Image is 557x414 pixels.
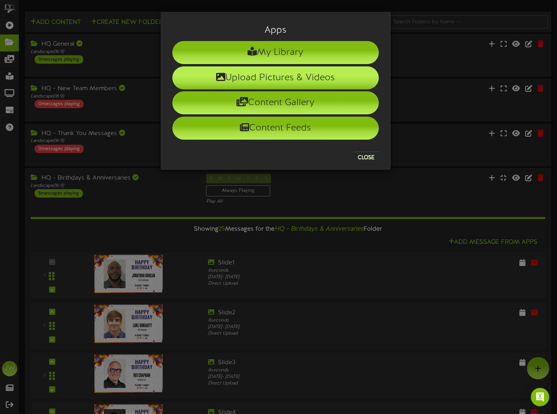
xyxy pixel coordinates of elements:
[531,388,549,406] div: Open Intercom Messenger
[172,66,379,89] li: Upload Pictures & Videos
[172,117,379,140] li: Content Feeds
[172,25,379,35] h3: Apps
[172,91,379,114] li: Content Gallery
[353,152,379,164] button: Close
[172,41,379,64] li: My Library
